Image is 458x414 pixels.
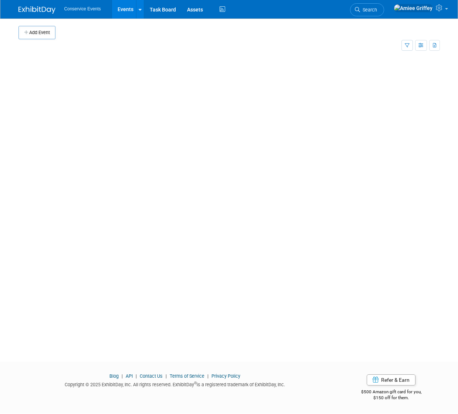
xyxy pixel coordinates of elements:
a: Search [350,3,384,16]
span: | [120,373,125,379]
img: Amiee Griffey [394,4,433,12]
sup: ® [194,381,197,385]
span: | [134,373,139,379]
div: Copyright © 2025 ExhibitDay, Inc. All rights reserved. ExhibitDay is a registered trademark of Ex... [18,380,332,388]
span: Search [360,7,377,13]
span: | [164,373,169,379]
div: $150 off for them. [343,395,440,401]
a: Terms of Service [170,373,204,379]
img: ExhibitDay [18,6,55,14]
a: Blog [109,373,119,379]
span: | [206,373,210,379]
div: $500 Amazon gift card for you, [343,384,440,401]
a: Contact Us [140,373,163,379]
span: Conservice Events [64,6,101,11]
a: API [126,373,133,379]
button: Add Event [18,26,55,39]
a: Privacy Policy [211,373,240,379]
a: Refer & Earn [367,374,415,385]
